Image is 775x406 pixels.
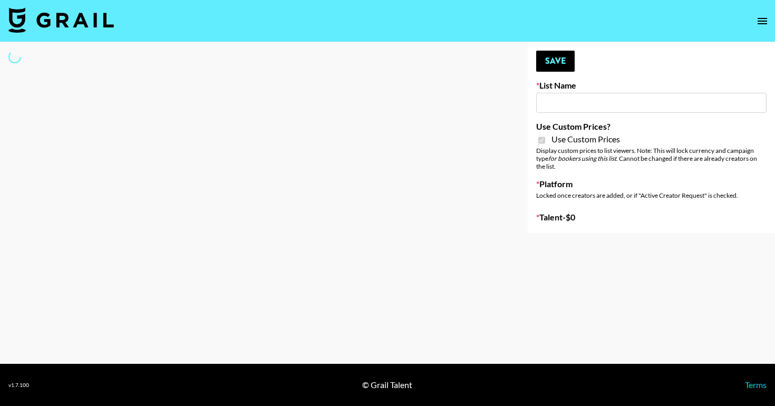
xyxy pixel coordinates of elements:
[536,80,767,91] label: List Name
[536,212,767,223] label: Talent - $ 0
[536,179,767,189] label: Platform
[536,191,767,199] div: Locked once creators are added, or if "Active Creator Request" is checked.
[548,154,616,162] em: for bookers using this list
[8,7,114,33] img: Grail Talent
[752,11,773,32] button: open drawer
[536,51,575,72] button: Save
[536,121,767,132] label: Use Custom Prices?
[536,147,767,170] div: Display custom prices to list viewers. Note: This will lock currency and campaign type . Cannot b...
[8,382,29,389] div: v 1.7.100
[362,380,412,390] div: © Grail Talent
[551,134,620,144] span: Use Custom Prices
[745,380,767,390] a: Terms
